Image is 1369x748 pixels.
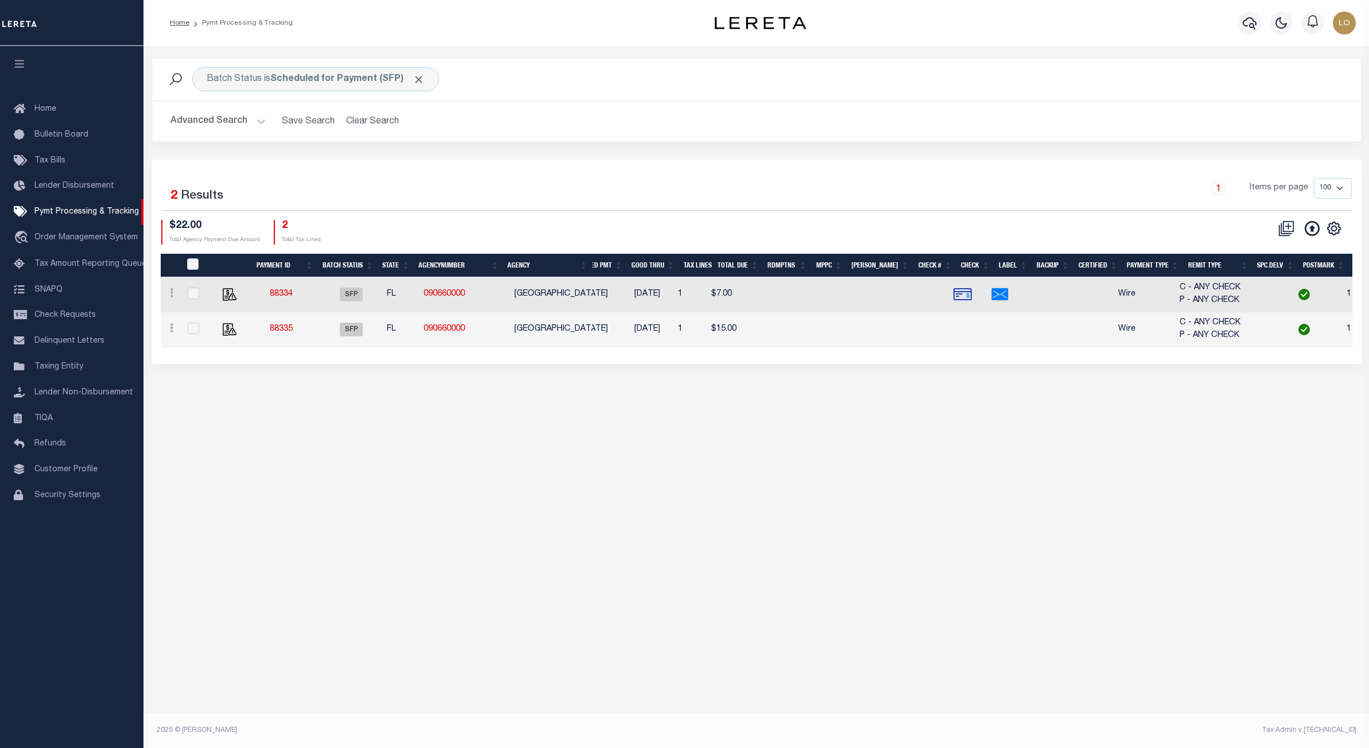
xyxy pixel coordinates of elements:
span: Delinquent Letters [34,337,104,345]
span: Home [34,105,56,113]
td: FL [382,277,419,312]
th: State: activate to sort column ascending [378,254,414,277]
th: Agency: activate to sort column ascending [503,254,592,277]
span: C - ANY CHECK P - ANY CHECK [1180,284,1240,304]
th: Good Thru: activate to sort column ascending [627,254,679,277]
a: 090660000 [424,290,465,298]
span: SFP [340,288,363,301]
h4: 2 [282,220,321,232]
td: [GEOGRAPHIC_DATA] [510,312,605,347]
th: PayeePmtBatchStatus [180,254,217,277]
li: Pymt Processing & Tracking [189,18,293,28]
th: Tax Lines [679,254,713,277]
img: Envelope.png [991,285,1009,304]
span: Check Requests [34,311,96,319]
td: 1 [673,277,707,312]
button: Save Search [275,110,342,133]
img: check-icon-green.svg [1298,324,1310,335]
a: Home [170,20,189,26]
th: SCHED PMT: activate to sort column ascending [575,254,627,277]
img: svg+xml;base64,PHN2ZyB4bWxucz0iaHR0cDovL3d3dy53My5vcmcvMjAwMC9zdmciIHBvaW50ZXItZXZlbnRzPSJub25lIi... [1333,11,1356,34]
td: 1 [673,312,707,347]
button: Advanced Search [170,110,266,133]
img: check-icon-green.svg [1298,289,1310,300]
span: Click to Remove [413,73,425,86]
th: Rdmptns: activate to sort column ascending [763,254,812,277]
span: Customer Profile [34,466,98,474]
a: 88334 [270,290,293,298]
td: $7.00 [707,277,757,312]
span: Items per page [1250,182,1308,195]
th: Payment ID: activate to sort column ascending [240,254,317,277]
p: Total Tax Lines [282,236,321,245]
td: $15.00 [707,312,757,347]
th: Certified: activate to sort column ascending [1074,254,1122,277]
span: Taxing Entity [34,363,83,371]
span: Tax Bills [34,157,65,165]
td: FL [382,312,419,347]
div: Batch Status is [192,67,439,91]
th: Bill Fee: activate to sort column ascending [847,254,913,277]
th: Postmark: activate to sort column ascending [1298,254,1349,277]
td: [DATE] [621,312,673,347]
b: Scheduled for Payment (SFP) [270,75,425,84]
span: Refunds [34,440,66,448]
span: Wire [1118,290,1135,298]
span: Lender Disbursement [34,182,114,190]
a: 88335 [270,325,293,333]
span: TIQA [34,414,53,422]
th: Payment Type: activate to sort column ascending [1122,254,1184,277]
th: Check: activate to sort column ascending [956,254,994,277]
th: MPPC: activate to sort column ascending [811,254,847,277]
span: SNAPQ [34,285,63,293]
span: Tax Amount Reporting Queue [34,260,146,268]
h4: $22.00 [169,220,260,232]
th: AgencyNumber: activate to sort column ascending [414,254,503,277]
p: Total Agency Payment Due Amount [169,236,260,245]
i: travel_explore [14,231,32,246]
td: [DATE] [569,312,620,347]
td: [DATE] [621,277,673,312]
span: SFP [340,323,363,336]
span: 2 [170,190,177,202]
span: Pymt Processing & Tracking [34,208,139,216]
a: 090660000 [424,325,465,333]
th: Remit Type: activate to sort column ascending [1184,254,1253,277]
span: Lender Non-Disbursement [34,389,133,397]
img: logo-dark.svg [715,17,806,29]
a: 1 [1212,182,1225,195]
td: [GEOGRAPHIC_DATA] [510,277,605,312]
img: check-bank.png [953,285,972,304]
th: Total Due: activate to sort column ascending [713,254,763,277]
span: Security Settings [34,491,100,499]
span: C - ANY CHECK P - ANY CHECK [1180,319,1240,339]
span: Wire [1118,325,1135,333]
th: Check #: activate to sort column ascending [913,254,956,277]
th: Backup: activate to sort column ascending [1032,254,1074,277]
th: Label: activate to sort column ascending [994,254,1032,277]
button: Clear Search [342,110,404,133]
td: [DATE] [569,277,620,312]
span: Order Management System [34,234,138,242]
label: Results [181,187,223,206]
th: Batch Status: activate to sort column ascending [317,254,378,277]
span: Bulletin Board [34,131,88,139]
th: Spc.Delv: activate to sort column ascending [1252,254,1298,277]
